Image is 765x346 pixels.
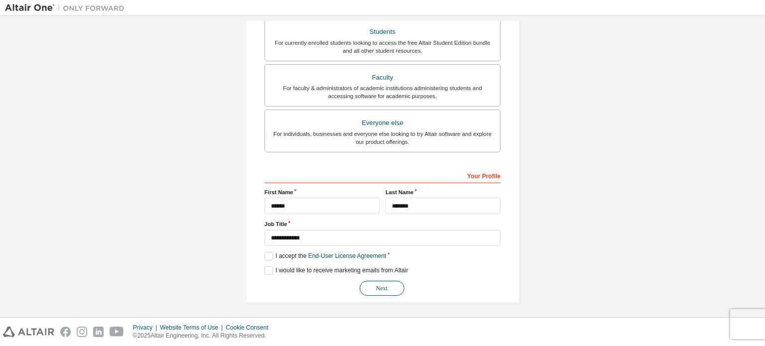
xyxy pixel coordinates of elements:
label: Last Name [385,188,501,196]
img: Altair One [5,3,129,13]
div: For faculty & administrators of academic institutions administering students and accessing softwa... [271,84,494,100]
img: facebook.svg [60,327,71,337]
div: Everyone else [271,116,494,130]
label: I accept the [264,252,386,260]
a: End-User License Agreement [308,252,386,259]
div: Faculty [271,71,494,85]
div: For currently enrolled students looking to access the free Altair Student Edition bundle and all ... [271,39,494,55]
label: I would like to receive marketing emails from Altair [264,266,408,275]
div: Students [271,25,494,39]
div: Your Profile [264,167,501,183]
img: instagram.svg [77,327,87,337]
label: Job Title [264,220,501,228]
img: youtube.svg [110,327,124,337]
button: Next [360,281,404,296]
img: altair_logo.svg [3,327,54,337]
div: Cookie Consent [226,324,274,332]
label: First Name [264,188,380,196]
p: © 2025 Altair Engineering, Inc. All Rights Reserved. [133,332,274,340]
img: linkedin.svg [93,327,104,337]
div: For individuals, businesses and everyone else looking to try Altair software and explore our prod... [271,130,494,146]
div: Website Terms of Use [160,324,226,332]
div: Privacy [133,324,160,332]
